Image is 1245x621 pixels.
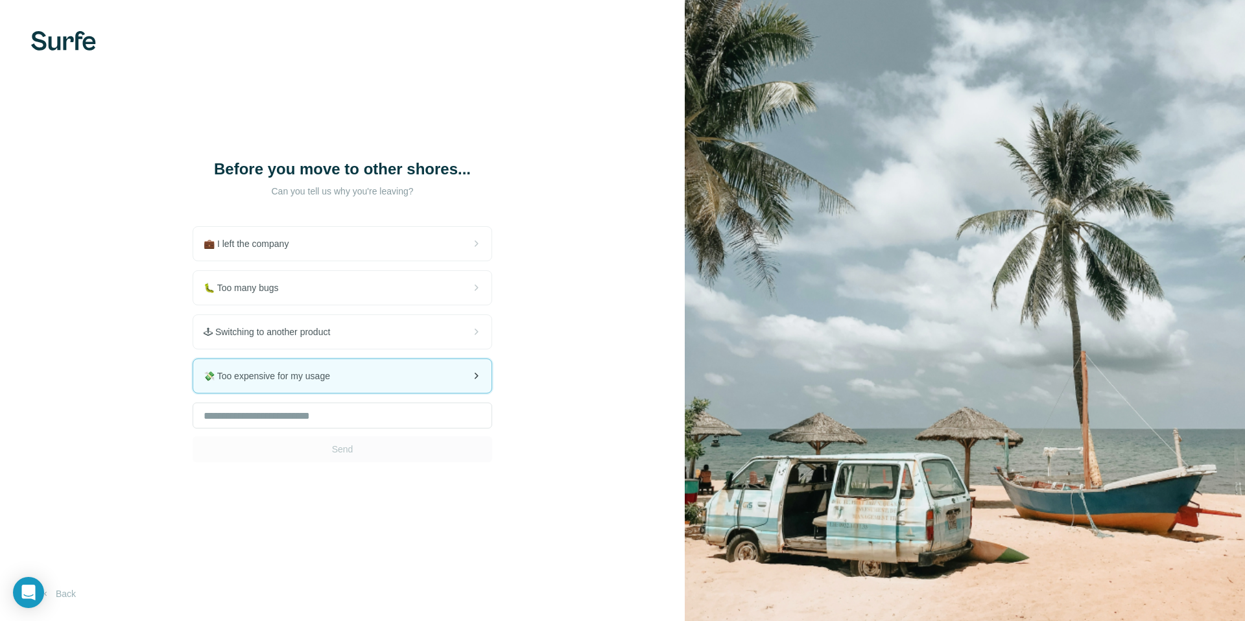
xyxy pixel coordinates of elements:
span: 🕹 Switching to another product [204,325,340,338]
p: Can you tell us why you're leaving? [213,185,472,198]
span: 💼 I left the company [204,237,299,250]
span: 🐛 Too many bugs [204,281,289,294]
button: Back [31,582,85,605]
img: Surfe's logo [31,31,96,51]
div: Open Intercom Messenger [13,577,44,608]
h1: Before you move to other shores... [213,159,472,180]
span: 💸 Too expensive for my usage [204,369,340,382]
